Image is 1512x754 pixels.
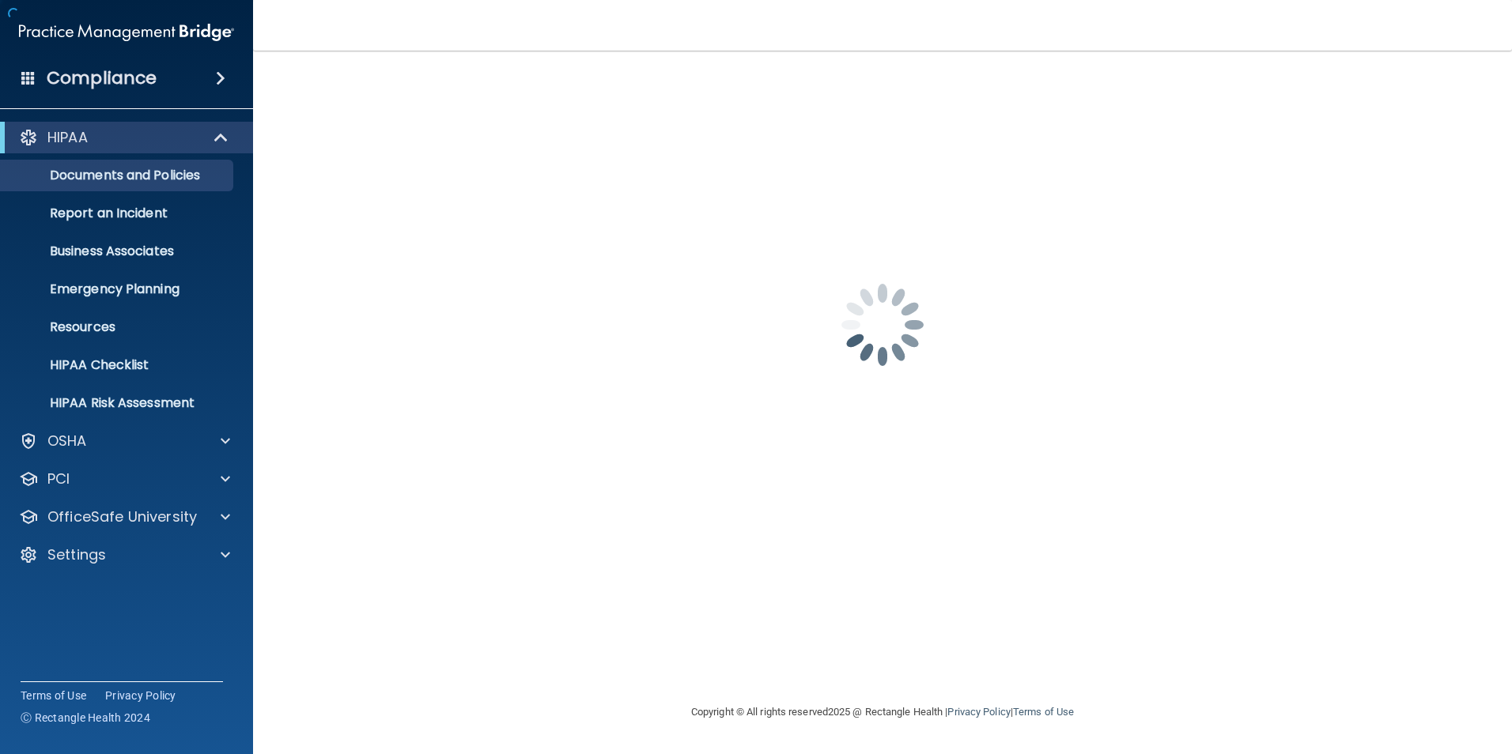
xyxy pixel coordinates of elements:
p: HIPAA Checklist [10,357,226,373]
div: Copyright © All rights reserved 2025 @ Rectangle Health | | [594,687,1171,737]
a: OfficeSafe University [19,507,230,526]
p: Report an Incident [10,205,226,221]
a: Terms of Use [1013,706,1074,718]
a: Terms of Use [21,688,86,703]
p: PCI [47,469,70,488]
p: Business Associates [10,243,226,259]
a: Privacy Policy [105,688,176,703]
p: Resources [10,319,226,335]
iframe: Drift Widget Chat Controller [1238,642,1493,705]
a: HIPAA [19,128,229,147]
img: PMB logo [19,17,234,48]
p: Documents and Policies [10,168,226,183]
a: OSHA [19,432,230,451]
span: Ⓒ Rectangle Health 2024 [21,710,150,726]
p: OfficeSafe University [47,507,197,526]
h4: Compliance [47,67,157,89]
img: spinner.e123f6fc.gif [803,246,962,404]
p: HIPAA Risk Assessment [10,395,226,411]
p: Settings [47,545,106,564]
p: HIPAA [47,128,88,147]
p: Emergency Planning [10,281,226,297]
a: Settings [19,545,230,564]
a: Privacy Policy [947,706,1010,718]
a: PCI [19,469,230,488]
p: OSHA [47,432,87,451]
